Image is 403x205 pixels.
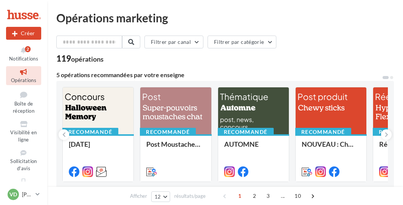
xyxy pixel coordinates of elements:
[13,101,34,114] span: Boîte de réception
[11,77,36,83] span: Opérations
[9,191,17,198] span: VD
[234,190,246,202] span: 1
[6,187,41,202] a: VD [PERSON_NAME]
[6,176,41,194] a: SMS unitaire
[6,118,41,144] a: Visibilité en ligne
[22,191,33,198] p: [PERSON_NAME]
[71,56,104,62] div: opérations
[6,27,41,40] button: Créer
[10,158,37,171] span: Sollicitation d'avis
[302,140,360,155] div: NOUVEAU : Chewy sticks
[69,140,127,155] div: [DATE]
[6,147,41,173] a: Sollicitation d'avis
[140,128,196,136] div: Recommandé
[62,128,118,136] div: Recommandé
[6,27,41,40] div: Nouvelle campagne
[295,128,351,136] div: Recommandé
[56,54,104,63] div: 119
[6,45,41,63] button: Notifications 2
[6,88,41,116] a: Boîte de réception
[291,190,304,202] span: 10
[56,72,382,78] div: 5 opérations recommandées par votre enseigne
[218,128,274,136] div: Recommandé
[151,191,170,202] button: 12
[277,190,289,202] span: ...
[224,140,283,148] div: AUTOMNE
[144,36,203,48] button: Filtrer par canal
[155,194,161,200] span: 12
[6,66,41,85] a: Opérations
[56,12,394,23] div: Opérations marketing
[174,193,206,200] span: résultats/page
[208,36,276,48] button: Filtrer par catégorie
[248,190,260,202] span: 2
[25,46,31,52] div: 2
[262,190,274,202] span: 3
[130,193,147,200] span: Afficher
[10,129,37,143] span: Visibilité en ligne
[146,140,205,155] div: Post Moustache chat
[9,56,38,62] span: Notifications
